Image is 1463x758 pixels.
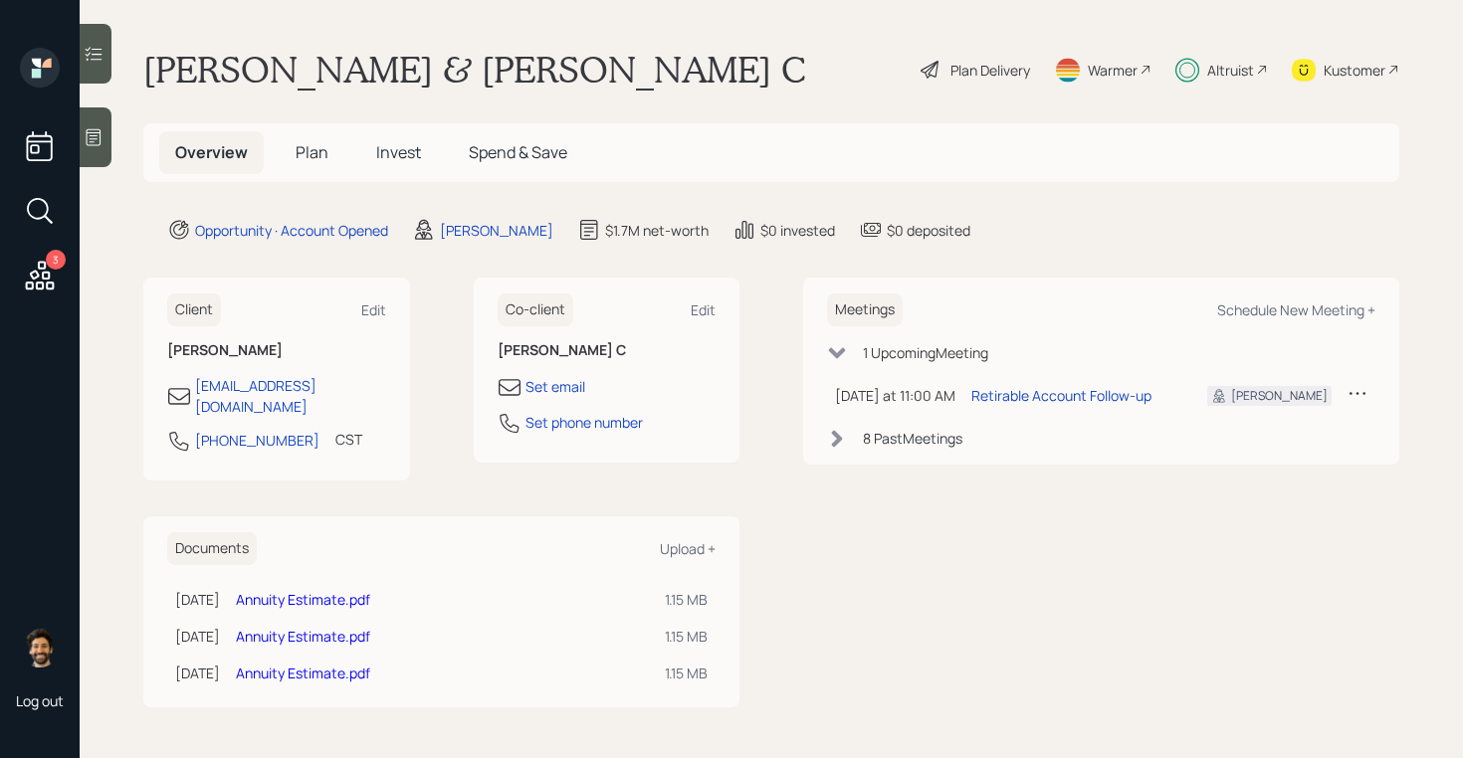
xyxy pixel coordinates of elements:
[335,429,362,450] div: CST
[195,430,319,451] div: [PHONE_NUMBER]
[167,342,386,359] h6: [PERSON_NAME]
[665,663,708,683] div: 1.15 MB
[1088,60,1138,81] div: Warmer
[605,220,709,241] div: $1.7M net-worth
[835,385,955,406] div: [DATE] at 11:00 AM
[827,293,903,326] h6: Meetings
[46,250,66,270] div: 3
[236,590,370,609] a: Annuity Estimate.pdf
[175,663,220,683] div: [DATE]
[175,589,220,610] div: [DATE]
[525,376,585,397] div: Set email
[691,300,716,319] div: Edit
[143,48,805,92] h1: [PERSON_NAME] & [PERSON_NAME] C
[660,539,716,558] div: Upload +
[498,293,573,326] h6: Co-client
[1231,387,1328,405] div: [PERSON_NAME]
[167,532,257,565] h6: Documents
[1324,60,1385,81] div: Kustomer
[175,141,248,163] span: Overview
[950,60,1030,81] div: Plan Delivery
[195,375,386,417] div: [EMAIL_ADDRESS][DOMAIN_NAME]
[665,626,708,647] div: 1.15 MB
[525,412,643,433] div: Set phone number
[376,141,421,163] span: Invest
[971,385,1151,406] div: Retirable Account Follow-up
[167,293,221,326] h6: Client
[1217,300,1375,319] div: Schedule New Meeting +
[440,220,553,241] div: [PERSON_NAME]
[16,691,64,710] div: Log out
[236,663,370,682] a: Annuity Estimate.pdf
[863,342,988,363] div: 1 Upcoming Meeting
[665,589,708,610] div: 1.15 MB
[498,342,717,359] h6: [PERSON_NAME] C
[760,220,835,241] div: $0 invested
[175,626,220,647] div: [DATE]
[887,220,970,241] div: $0 deposited
[469,141,567,163] span: Spend & Save
[1207,60,1254,81] div: Altruist
[195,220,388,241] div: Opportunity · Account Opened
[863,428,962,449] div: 8 Past Meeting s
[236,627,370,646] a: Annuity Estimate.pdf
[296,141,328,163] span: Plan
[361,300,386,319] div: Edit
[20,628,60,667] img: eric-schwartz-headshot.png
